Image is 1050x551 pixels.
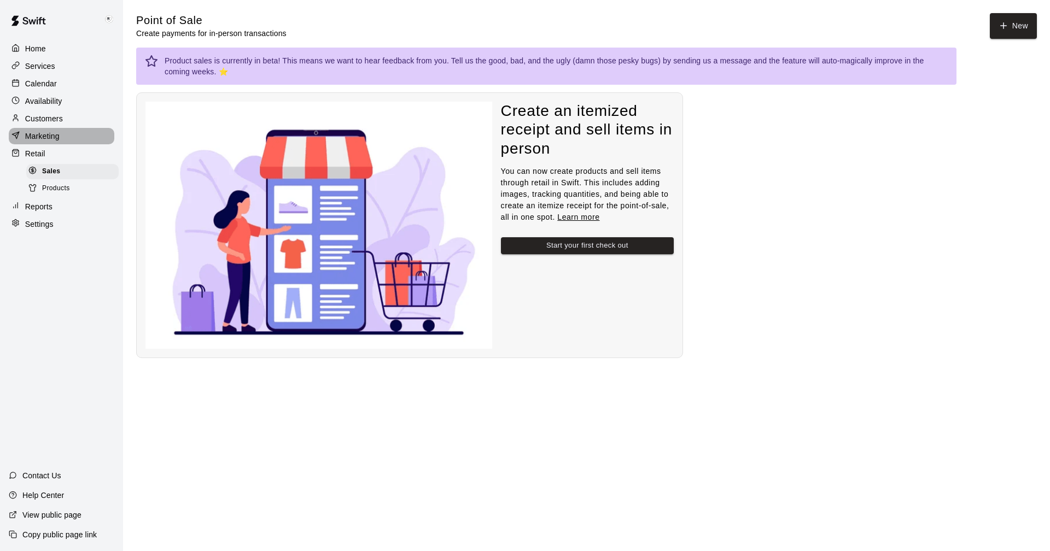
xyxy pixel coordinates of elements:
[25,113,63,124] p: Customers
[25,131,60,142] p: Marketing
[501,167,669,221] span: You can now create products and sell items through retail in Swift. This includes adding images, ...
[26,163,123,180] a: Sales
[9,58,114,74] a: Services
[26,180,123,197] a: Products
[22,509,81,520] p: View public page
[25,96,62,107] p: Availability
[26,181,119,196] div: Products
[9,40,114,57] a: Home
[22,490,64,501] p: Help Center
[9,128,114,144] a: Marketing
[990,13,1037,39] button: New
[673,56,751,65] a: sending us a message
[9,93,114,109] a: Availability
[136,28,287,39] p: Create payments for in-person transactions
[22,470,61,481] p: Contact Us
[25,43,46,54] p: Home
[501,237,674,254] button: Start your first check out
[9,198,114,215] a: Reports
[165,51,948,81] div: Product sales is currently in beta! This means we want to hear feedback from you. Tell us the goo...
[22,529,97,540] p: Copy public page link
[102,13,115,26] img: Keith Brooks
[9,110,114,127] a: Customers
[9,75,114,92] a: Calendar
[557,213,599,221] a: Learn more
[9,145,114,162] a: Retail
[501,102,674,159] h4: Create an itemized receipt and sell items in person
[25,219,54,230] p: Settings
[25,78,57,89] p: Calendar
[9,216,114,232] a: Settings
[100,9,123,31] div: Keith Brooks
[42,166,60,177] span: Sales
[25,61,55,72] p: Services
[25,148,45,159] p: Retail
[136,13,287,28] h5: Point of Sale
[25,201,52,212] p: Reports
[26,164,119,179] div: Sales
[145,102,492,349] img: Nothing to see here
[42,183,70,194] span: Products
